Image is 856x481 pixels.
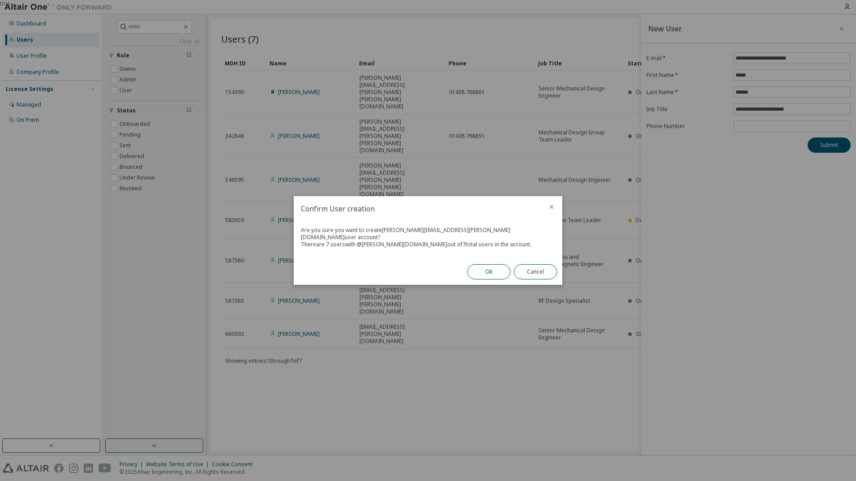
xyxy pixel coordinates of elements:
h2: Confirm User creation [294,196,541,221]
div: Are you sure you want to create [PERSON_NAME][EMAIL_ADDRESS][PERSON_NAME][DOMAIN_NAME] user account? [301,227,555,241]
button: close [548,203,555,210]
div: There are 7 users with @ [PERSON_NAME][DOMAIN_NAME] out of 7 total users in the account. [301,241,555,248]
button: Ok [467,264,510,279]
button: Cancel [514,264,557,279]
